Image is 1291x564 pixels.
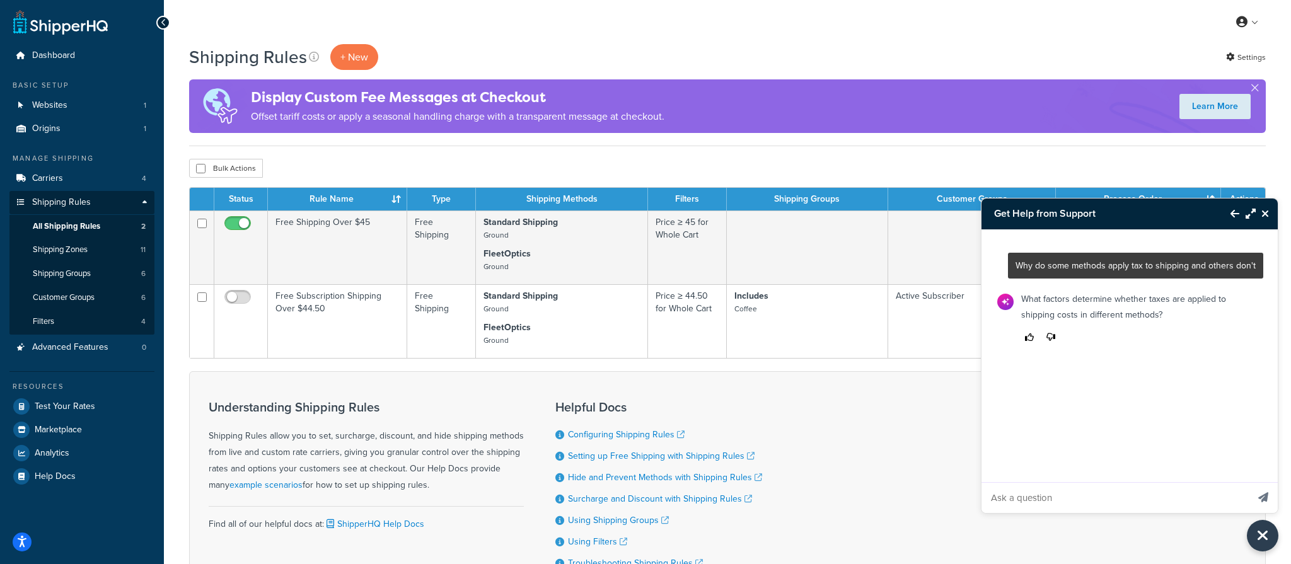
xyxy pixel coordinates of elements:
[9,117,154,141] li: Origins
[483,303,509,314] small: Ground
[35,401,95,412] span: Test Your Rates
[483,216,558,229] strong: Standard Shipping
[9,80,154,91] div: Basic Setup
[32,50,75,61] span: Dashboard
[9,215,154,238] li: All Shipping Rules
[251,87,664,108] h4: Display Custom Fee Messages at Checkout
[189,79,251,133] img: duties-banner-06bc72dcb5fe05cb3f9472aba00be2ae8eb53ab6f0d8bb03d382ba314ac3c341.png
[1226,49,1266,66] a: Settings
[35,471,76,482] span: Help Docs
[483,335,509,346] small: Ground
[1043,329,1059,346] button: Thumbs down
[648,188,727,210] th: Filters
[141,245,146,255] span: 11
[9,336,154,359] li: Advanced Features
[483,247,531,260] strong: FleetOptics
[189,45,307,69] h1: Shipping Rules
[9,238,154,262] li: Shipping Zones
[324,517,424,531] a: ShipperHQ Help Docs
[214,188,268,210] th: Status
[141,292,146,303] span: 6
[33,292,95,303] span: Customer Groups
[568,428,685,441] a: Configuring Shipping Rules
[648,284,727,358] td: Price ≥ 44.50 for Whole Cart
[9,395,154,418] a: Test Your Rates
[1021,291,1256,323] p: What factors determine whether taxes are applied to shipping costs in different methods?
[1256,206,1278,221] button: Close Resource Center
[1056,188,1221,210] th: Process Order : activate to sort column ascending
[9,418,154,441] a: Marketplace
[251,108,664,125] p: Offset tariff costs or apply a seasonal handling charge with a transparent message at checkout.
[9,465,154,488] a: Help Docs
[9,442,154,464] a: Analytics
[1221,188,1265,210] th: Actions
[407,188,476,210] th: Type
[268,210,407,284] td: Free Shipping Over $45
[568,449,755,463] a: Setting up Free Shipping with Shipping Rules
[476,188,648,210] th: Shipping Methods
[209,506,524,532] div: Find all of our helpful docs at:
[35,448,69,459] span: Analytics
[981,483,1248,513] input: Ask a question
[9,191,154,214] a: Shipping Rules
[268,188,407,210] th: Rule Name : activate to sort column ascending
[32,124,61,134] span: Origins
[268,284,407,358] td: Free Subscription Shipping Over $44.50
[144,100,146,111] span: 1
[9,262,154,285] li: Shipping Groups
[888,188,1057,210] th: Customer Groups
[1016,258,1256,273] p: Why do some methods apply tax to shipping and others don't
[1179,94,1251,119] a: Learn More
[209,400,524,414] h3: Understanding Shipping Rules
[13,9,108,35] a: ShipperHQ Home
[9,153,154,164] div: Manage Shipping
[997,294,1014,310] img: Bot Avatar
[981,199,1218,229] h3: Get Help from Support
[209,400,524,493] div: Shipping Rules allow you to set, surcharge, discount, and hide shipping methods from live and cus...
[9,44,154,67] li: Dashboard
[1249,482,1278,513] button: Send message
[141,221,146,232] span: 2
[33,221,100,232] span: All Shipping Rules
[734,289,768,302] strong: Includes
[229,478,303,492] a: example scenarios
[9,262,154,285] a: Shipping Groups 6
[1218,199,1239,228] button: Back to Resource Center
[9,191,154,335] li: Shipping Rules
[9,238,154,262] a: Shipping Zones 11
[407,210,476,284] td: Free Shipping
[727,188,888,210] th: Shipping Groups
[9,215,154,238] a: All Shipping Rules 2
[1247,520,1278,551] button: Close Resource Center
[33,245,88,255] span: Shipping Zones
[9,167,154,190] a: Carriers 4
[483,229,509,241] small: Ground
[9,117,154,141] a: Origins 1
[568,492,752,505] a: Surcharge and Discount with Shipping Rules
[9,167,154,190] li: Carriers
[9,286,154,309] a: Customer Groups 6
[330,44,378,70] p: + New
[32,100,67,111] span: Websites
[483,261,509,272] small: Ground
[734,303,757,314] small: Coffee
[407,284,476,358] td: Free Shipping
[33,268,91,279] span: Shipping Groups
[32,342,108,353] span: Advanced Features
[568,535,627,548] a: Using Filters
[888,284,1057,358] td: Active Subscriber
[144,124,146,134] span: 1
[483,321,531,334] strong: FleetOptics
[9,94,154,117] li: Websites
[1239,199,1256,228] button: Maximize Resource Center
[189,159,263,178] button: Bulk Actions
[9,310,154,333] li: Filters
[141,268,146,279] span: 6
[142,342,146,353] span: 0
[568,514,669,527] a: Using Shipping Groups
[33,316,54,327] span: Filters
